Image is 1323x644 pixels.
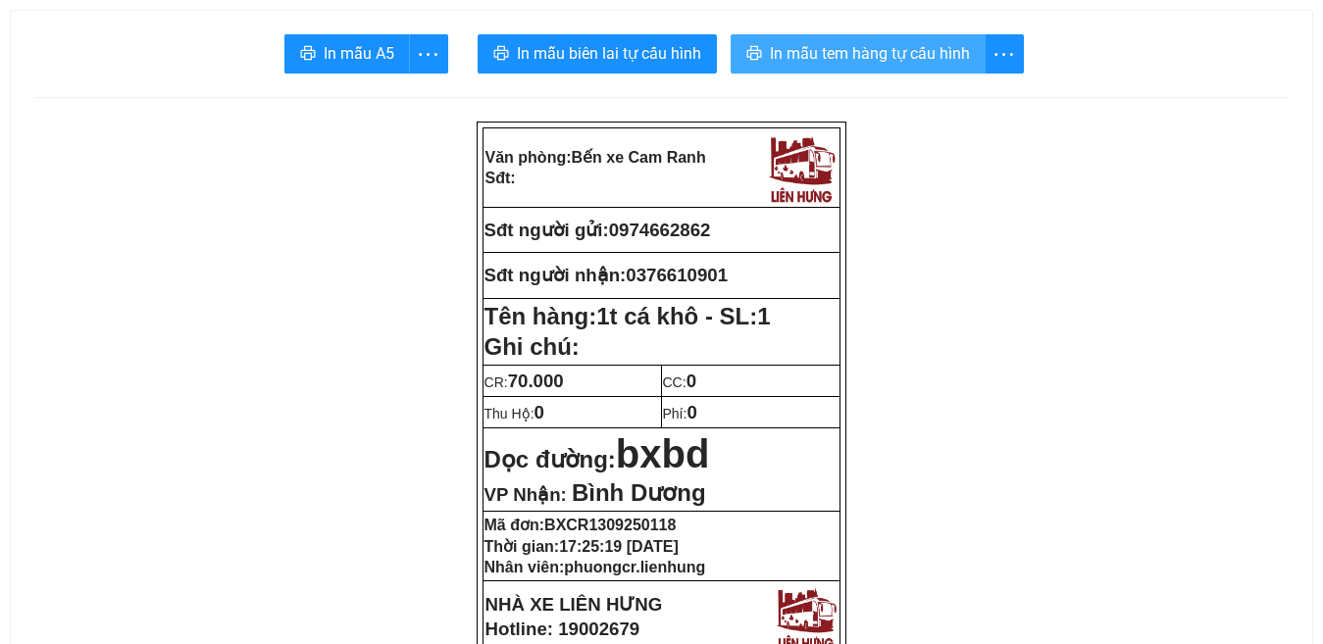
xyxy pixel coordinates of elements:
[687,371,696,391] span: 0
[572,479,706,506] span: Bình Dương
[559,538,679,555] span: 17:25:19 [DATE]
[409,34,448,74] button: more
[484,303,771,329] strong: Tên hàng:
[484,333,580,360] span: Ghi chú:
[985,34,1024,74] button: more
[564,559,705,575] span: phuongcr.lienhung
[596,303,770,329] span: 1t cá khô - SL:
[484,406,544,421] span: Thu Hộ:
[616,432,710,475] span: bxbd
[626,265,728,285] span: 0376610901
[484,538,679,555] strong: Thời gian:
[746,45,762,64] span: printer
[484,484,567,505] span: VP Nhận:
[485,594,663,615] strong: NHÀ XE LIÊN HƯNG
[484,220,609,240] strong: Sđt người gửi:
[517,41,701,66] span: In mẫu biên lai tự cấu hình
[663,374,697,390] span: CC:
[663,406,697,421] span: Phí:
[484,559,706,575] strong: Nhân viên:
[484,374,564,390] span: CR:
[300,45,316,64] span: printer
[508,371,564,391] span: 70.000
[484,517,677,533] strong: Mã đơn:
[485,619,640,639] strong: Hotline: 19002679
[484,265,627,285] strong: Sđt người nhận:
[493,45,509,64] span: printer
[485,149,706,166] strong: Văn phòng:
[484,446,710,472] strong: Dọc đường:
[609,220,711,240] span: 0974662862
[770,41,970,66] span: In mẫu tem hàng tự cấu hình
[731,34,986,74] button: printerIn mẫu tem hàng tự cấu hình
[687,402,696,422] span: 0
[284,34,410,74] button: printerIn mẫu A5
[986,42,1023,67] span: more
[485,170,516,186] strong: Sđt:
[764,130,839,205] img: logo
[572,149,706,166] span: Bến xe Cam Ranh
[534,402,544,422] span: 0
[757,303,770,329] span: 1
[544,517,676,533] span: BXCR1309250118
[324,41,394,66] span: In mẫu A5
[478,34,717,74] button: printerIn mẫu biên lai tự cấu hình
[410,42,447,67] span: more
